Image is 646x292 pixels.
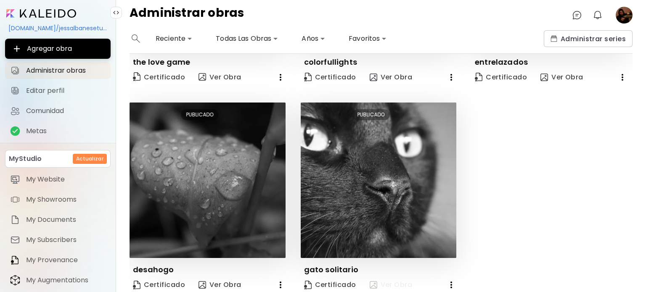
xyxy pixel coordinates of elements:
button: bellIcon [590,8,605,22]
img: view-art [540,74,548,81]
span: Certificado [475,73,527,82]
img: thumbnail [130,103,286,258]
img: Editar perfil icon [10,86,20,96]
span: Certificado [304,280,356,289]
span: Certificado [304,73,356,82]
span: My Documents [26,216,106,224]
img: Certificate [475,73,482,82]
img: item [10,255,20,265]
span: Metas [26,127,106,135]
div: PUBLICADO [352,109,389,120]
span: My Augmentations [26,276,106,284]
a: CertificateCertificado [301,69,360,86]
img: Certificate [304,73,312,82]
img: chatIcon [572,10,582,20]
img: item [10,215,20,225]
button: view-artVer Obra [366,69,416,86]
img: Comunidad icon [10,106,20,116]
p: gato solitario [304,265,358,275]
p: MyStudio [9,154,42,164]
span: Editar perfil [26,87,106,95]
img: Certificate [133,72,140,81]
img: search [132,34,140,43]
h6: Actualizar [76,155,103,163]
p: the love game [133,57,190,67]
div: Todas Las Obras [212,32,281,45]
img: bellIcon [593,10,603,20]
img: view-art [370,281,377,289]
span: My Showrooms [26,195,106,204]
a: CertificateCertificado [471,69,530,86]
a: Editar perfil iconEditar perfil [5,82,111,99]
span: Certificado [133,280,185,289]
img: view-art [199,73,206,81]
img: item [10,195,20,205]
a: itemMy Provenance [5,252,111,268]
h4: Administrar obras [130,7,244,24]
img: view-art [370,74,377,81]
img: item [10,174,20,184]
img: item [10,275,20,286]
span: My Website [26,175,106,184]
a: Administrar obras iconAdministrar obras [5,62,111,79]
span: Ver Obra [540,73,583,82]
a: itemMy Augmentations [5,272,111,289]
img: Administrar obras icon [10,66,20,76]
p: colorfullights [304,57,357,67]
p: desahogo [133,265,174,275]
div: PUBLICADO [181,109,219,120]
a: Comunidad iconComunidad [5,103,111,119]
span: Agregar obra [12,44,104,54]
span: Ver Obra [370,73,413,82]
div: Años [298,32,328,45]
a: completeMetas [5,123,111,139]
span: Ver Obra [370,280,413,289]
img: Certificate [133,281,140,289]
img: item [10,235,20,245]
span: Ver Obra [199,280,241,289]
span: Certificado [133,71,185,83]
a: itemMy Website [5,171,111,188]
button: view-artVer Obra [195,69,245,86]
span: My Provenance [26,256,106,264]
a: CertificateCertificado [130,69,188,86]
button: collectionsAdministrar series [544,30,633,47]
div: [DOMAIN_NAME]/jessalbanesetucker [5,21,111,35]
img: Certificate [304,281,312,289]
div: Favoritos [345,32,390,45]
p: entrelazados [475,57,528,67]
span: Administrar obras [26,66,106,75]
a: itemMy Subscribers [5,231,111,248]
img: view-art [199,281,206,289]
span: My Subscribers [26,236,106,244]
span: Comunidad [26,107,106,115]
button: Agregar obra [5,39,111,59]
img: thumbnail [301,103,457,258]
div: Reciente [152,32,196,45]
button: view-artVer Obra [537,69,587,86]
img: collections [551,35,557,42]
img: collapse [113,9,119,16]
a: itemMy Showrooms [5,191,111,208]
span: Administrar series [551,34,626,43]
a: itemMy Documents [5,211,111,228]
button: search [130,30,142,47]
span: Ver Obra [199,72,241,82]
